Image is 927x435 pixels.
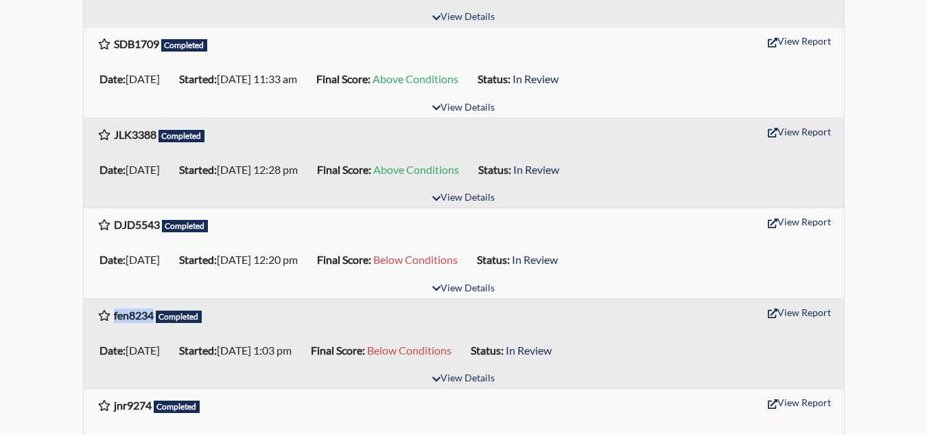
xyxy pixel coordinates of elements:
li: [DATE] [94,339,174,361]
button: View Details [426,370,501,388]
b: Final Score: [316,72,371,85]
b: Started: [179,163,217,176]
b: jnr9274 [114,399,152,412]
span: In Review [513,72,559,85]
span: Above Conditions [373,163,459,176]
button: View Report [762,302,837,323]
button: View Details [426,8,501,27]
span: Below Conditions [373,253,458,266]
li: [DATE] [94,159,174,181]
li: [DATE] 12:20 pm [174,249,312,271]
b: Date: [99,253,126,266]
b: Status: [478,72,511,85]
span: In Review [513,163,559,176]
button: View Report [762,392,837,413]
li: [DATE] [94,68,174,90]
span: Completed [161,39,208,52]
button: View Details [426,280,501,298]
button: View Report [762,211,837,232]
button: View Details [426,99,501,118]
button: View Details [426,189,501,208]
b: DJD5543 [114,218,160,231]
span: Below Conditions [367,344,451,357]
li: [DATE] 11:33 am [174,68,311,90]
b: JLK3388 [114,128,156,141]
span: Completed [159,130,205,142]
li: [DATE] 1:03 pm [174,339,305,361]
b: Started: [179,72,217,85]
span: Completed [154,401,200,413]
li: [DATE] 12:28 pm [174,159,312,181]
b: Date: [99,72,126,85]
b: Started: [179,344,217,357]
span: In Review [506,344,552,357]
b: SDB1709 [114,37,159,50]
b: Date: [99,344,126,357]
b: Final Score: [317,253,371,266]
b: Started: [179,253,217,266]
span: Completed [156,311,202,323]
b: Final Score: [317,163,371,176]
b: Date: [99,163,126,176]
li: [DATE] [94,249,174,271]
span: Completed [162,220,209,232]
b: fen8234 [114,309,154,322]
b: Status: [478,163,511,176]
b: Status: [471,344,504,357]
span: In Review [512,253,558,266]
button: View Report [762,30,837,52]
b: Status: [477,253,510,266]
span: Above Conditions [373,72,458,85]
button: View Report [762,121,837,142]
b: Final Score: [311,344,365,357]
